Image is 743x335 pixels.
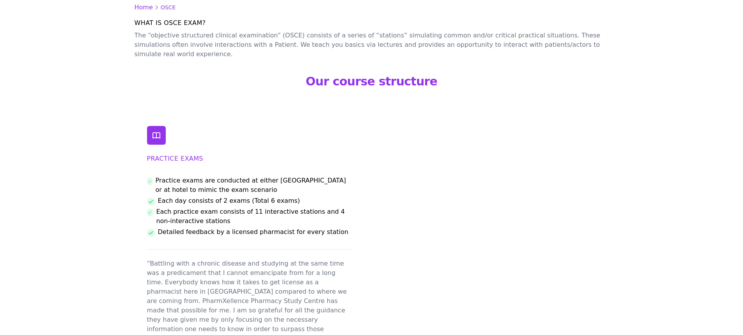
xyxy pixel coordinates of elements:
span: Each day consists of 2 exams (Total 6 exams) [158,196,300,206]
span: Detailed feedback by a licensed pharmacist for every station [158,227,349,237]
h2: Practice Exams [147,154,353,163]
span: Practice exams are conducted at either [GEOGRAPHIC_DATA] or at hotel to mimic the exam scenario [156,176,353,195]
span: Each practice exam consists of 11 interactive stations and 4 non-interactive stations [156,207,353,226]
a: Home [135,4,153,11]
h2: Our course structure [135,62,609,101]
p: The “objective structured clinical examination” (OSCE) consists of a series of “stations” simulat... [135,31,609,59]
h2: What is OSCE exam? [135,18,609,28]
nav: Breadcrumb [135,3,609,12]
a: OSCE [161,4,176,11]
